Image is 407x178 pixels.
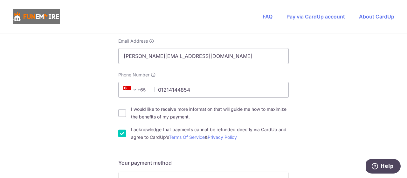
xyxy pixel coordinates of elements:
label: I acknowledge that payments cannot be refunded directly via CardUp and agree to CardUp’s & [131,126,289,141]
span: +65 [121,86,150,94]
a: FAQ [263,13,272,20]
a: Pay via CardUp account [286,13,345,20]
h5: Your payment method [118,159,289,167]
a: About CardUp [359,13,394,20]
span: Email Address [118,38,148,44]
a: Terms Of Service [169,134,205,140]
a: Privacy Policy [208,134,237,140]
label: I would like to receive more information that will guide me how to maximize the benefits of my pa... [131,105,289,121]
iframe: Opens a widget where you can find more information [366,159,401,175]
input: Email address [118,48,289,64]
span: +65 [123,86,139,94]
span: Phone Number [118,72,149,78]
